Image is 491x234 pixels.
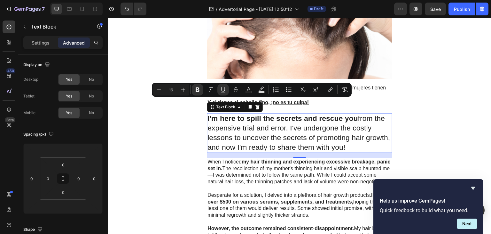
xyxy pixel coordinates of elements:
[99,81,284,96] div: Rich Text Editor. Editing area: main
[469,184,477,192] button: Hide survey
[100,96,284,134] p: from the expensive trial and error. I've undergone the costly lessons to uncover the secrets of p...
[5,117,15,122] div: Beta
[108,18,491,234] iframe: Design area
[66,110,72,116] span: Yes
[430,6,441,12] span: Save
[100,174,284,201] p: Desperate for a solution, I delved into a plethora of hair growth products. hoping that at least ...
[380,184,477,229] div: Help us improve GemPages!
[380,197,477,205] h2: Help us improve GemPages!
[380,207,477,213] p: Quick feedback to build what you need.
[152,83,352,97] div: Editor contextual toolbar
[57,188,70,197] input: 0px
[6,68,15,73] div: 450
[66,93,72,99] span: Yes
[121,3,146,15] div: Undo/Redo
[100,141,284,167] p: When I noticed The recollection of my mother's thinning hair and visible scalp haunted me—I was d...
[89,77,94,82] span: No
[448,3,475,15] button: Publish
[66,77,72,82] span: Yes
[57,202,69,212] input: auto
[3,3,48,15] button: 7
[23,77,38,82] div: Desktop
[99,66,284,81] div: Rich Text Editor. Editing area: main
[89,110,94,116] span: No
[23,130,55,139] div: Spacing (px)
[216,6,217,13] span: /
[23,61,51,69] div: Display on
[57,146,69,155] input: auto
[42,5,45,13] p: 7
[100,96,250,104] strong: I'm here to spill the secrets and rescue you
[74,174,83,183] input: 0px
[314,6,323,12] span: Draft
[425,3,446,15] button: Save
[23,93,35,99] div: Tablet
[89,93,94,99] span: No
[63,39,85,46] p: Advanced
[219,6,292,13] span: Advertorial Page - [DATE] 12:50:12
[31,23,85,30] p: Text Block
[90,174,99,183] input: 0
[27,174,36,183] input: 0
[43,174,53,183] input: 0px
[32,39,50,46] p: Settings
[23,110,35,116] div: Mobile
[100,174,280,187] strong: I spent over $500 on various serums, supplements, and treatments,
[100,141,283,153] strong: my hair thinning and experiencing excessive breakage, panic set in.
[100,67,284,80] p: [PERSON_NAME], soy [PERSON_NAME] y creo que todas las mujeres tienen derecho a tener un cabello h...
[100,82,201,87] u: Y si tienes el cabello fino, ¡no es tu culpa!
[107,86,129,92] div: Text Block
[23,225,44,234] div: Shape
[454,6,470,13] div: Publish
[57,160,70,170] input: 0px
[457,219,477,229] button: Next question
[100,208,246,213] strong: However, the outcome remained consistent-disappointment.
